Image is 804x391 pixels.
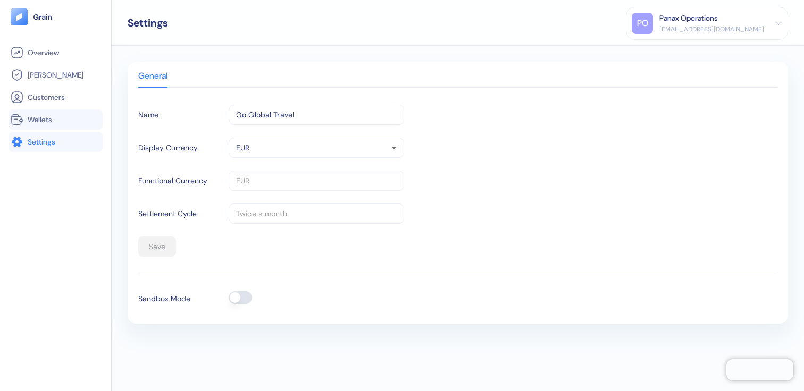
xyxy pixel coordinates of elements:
a: Overview [11,46,100,59]
span: Overview [28,47,59,58]
a: [PERSON_NAME] [11,69,100,81]
label: Display Currency [138,142,198,154]
div: [EMAIL_ADDRESS][DOMAIN_NAME] [659,24,764,34]
span: Customers [28,92,65,103]
label: Functional Currency [138,175,207,186]
label: Sandbox Mode [138,293,190,304]
div: PO [632,13,653,34]
a: Customers [11,91,100,104]
div: EUR [229,138,404,158]
span: Wallets [28,114,52,125]
label: Name [138,109,158,121]
span: [PERSON_NAME] [28,70,83,80]
span: Settings [28,137,55,147]
div: General [138,72,167,87]
label: Settlement Cycle [138,208,197,219]
div: Panax Operations [659,13,718,24]
iframe: Chatra live chat [726,359,793,380]
a: Wallets [11,113,100,126]
img: logo [33,13,53,21]
img: logo-tablet-V2.svg [11,8,28,25]
a: Settings [11,135,100,148]
div: Settings [128,18,168,28]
